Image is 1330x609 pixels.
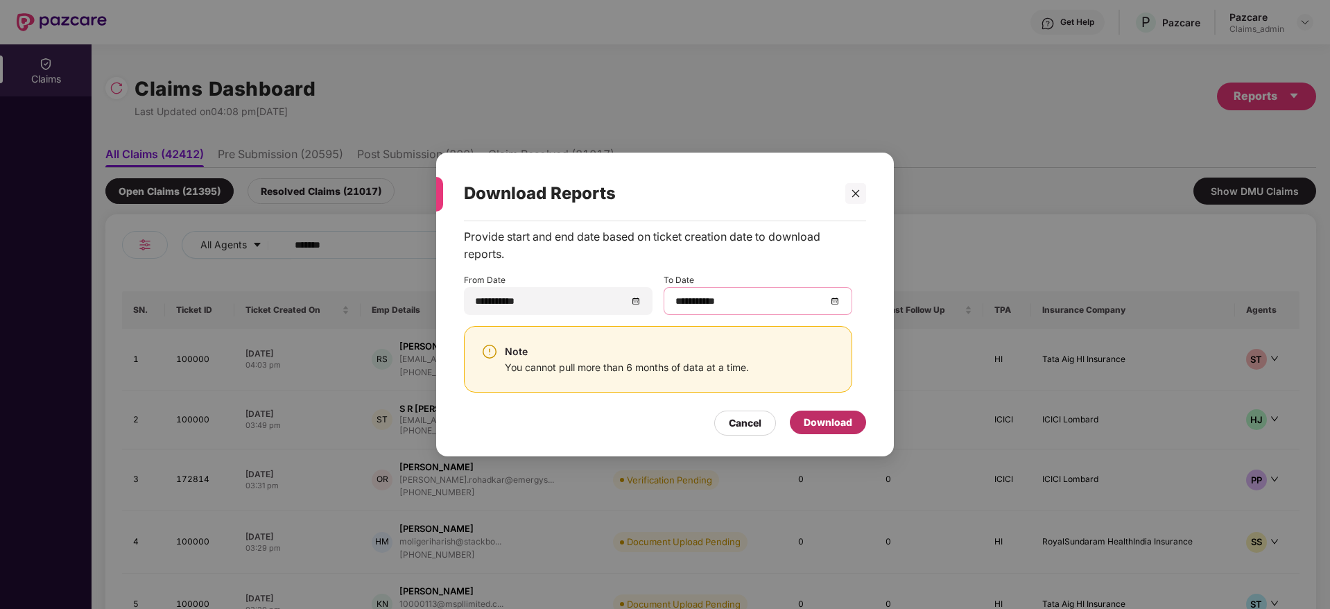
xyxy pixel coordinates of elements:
div: Download Reports [464,166,833,221]
div: Download [804,415,852,430]
div: Note [505,343,749,360]
img: svg+xml;base64,PHN2ZyBpZD0iV2FybmluZ18tXzI0eDI0IiBkYXRhLW5hbWU9Ildhcm5pbmcgLSAyNHgyNCIgeG1sbnM9Im... [481,343,498,360]
div: Cancel [729,415,761,431]
div: Provide start and end date based on ticket creation date to download reports. [464,228,852,263]
div: To Date [664,274,852,315]
span: close [851,189,861,198]
div: You cannot pull more than 6 months of data at a time. [505,360,749,375]
div: From Date [464,274,653,315]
